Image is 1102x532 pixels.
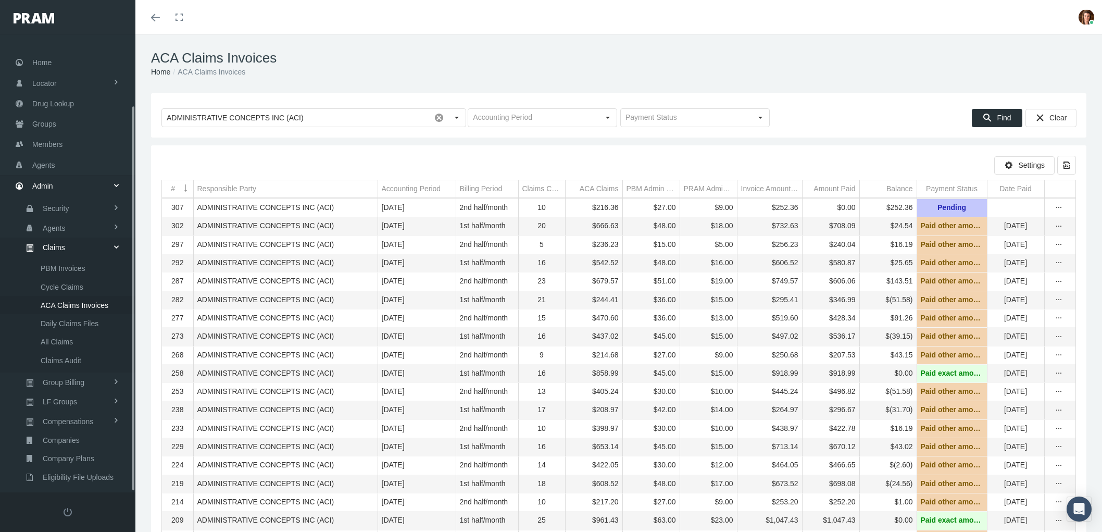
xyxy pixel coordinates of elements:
td: 1st half/month [456,401,518,419]
td: 2nd half/month [456,273,518,291]
span: Companies [43,431,80,449]
div: $398.97 [569,424,619,434]
div: $45.00 [627,331,676,341]
span: Compensations [43,413,93,430]
div: $36.00 [627,295,676,305]
td: 292 [162,254,193,273]
div: $208.97 [569,405,619,415]
img: PRAM_20_x_78.png [14,13,54,23]
td: ADMINISTRATIVE CONCEPTS INC (ACI) [193,512,378,530]
td: [DATE] [378,236,456,254]
td: Column PRAM Admin Fee [680,180,737,198]
span: Content [43,487,68,505]
span: Drug Lookup [32,94,74,114]
div: Show Invoice actions [1051,276,1068,287]
div: more [1051,332,1068,342]
span: Members [32,134,62,154]
span: Settings [1018,161,1045,169]
td: 10 [518,493,565,511]
div: $296.67 [806,405,856,415]
div: more [1051,277,1068,287]
span: PBM Invoices [41,259,85,277]
td: Paid exact amount [917,364,987,382]
td: [DATE] [987,328,1044,346]
span: Security [43,200,69,217]
div: more [1051,424,1068,434]
div: more [1051,461,1068,471]
td: 13 [518,383,565,401]
td: ADMINISTRATIVE CONCEPTS INC (ACI) [193,217,378,236]
td: 1st half/month [456,217,518,236]
div: Show Invoice actions [1051,515,1068,526]
td: ADMINISTRATIVE CONCEPTS INC (ACI) [193,346,378,364]
span: Locator [32,73,57,93]
td: Column Balance [859,180,917,198]
td: 209 [162,512,193,530]
div: $256.23 [741,240,798,250]
div: more [1051,221,1068,232]
span: Eligibility File Uploads [43,468,114,486]
td: [DATE] [378,273,456,291]
div: more [1051,368,1068,379]
div: $15.00 [627,240,676,250]
div: $252.36 [741,203,798,213]
td: 14 [518,456,565,475]
div: more [1051,442,1068,452]
td: ADMINISTRATIVE CONCEPTS INC (ACI) [193,456,378,475]
td: 16 [518,364,565,382]
td: 1st half/month [456,475,518,493]
td: ADMINISTRATIVE CONCEPTS INC (ACI) [193,236,378,254]
div: Select [752,109,769,127]
div: Show Invoice actions [1051,424,1068,434]
td: Column Payment Status [917,180,987,198]
td: 273 [162,328,193,346]
div: $666.63 [569,221,619,231]
td: Column Billing Period [456,180,518,198]
td: Paid other amount [917,291,987,309]
td: 214 [162,493,193,511]
td: Column # [162,180,193,198]
div: Find [972,109,1022,127]
span: Claims [43,239,65,256]
div: more [1051,313,1068,324]
div: $250.68 [741,350,798,360]
div: $264.97 [741,405,798,415]
div: $428.34 [806,313,856,323]
td: [DATE] [378,291,456,309]
div: $679.57 [569,276,619,286]
td: 1st half/month [456,254,518,273]
span: Admin [32,176,53,196]
div: Show Invoice actions [1051,387,1068,397]
td: 9 [518,346,565,364]
div: $43.15 [863,350,913,360]
td: [DATE] [987,438,1044,456]
td: 1st half/month [456,364,518,382]
td: 287 [162,273,193,291]
div: Show Invoice actions [1051,442,1068,452]
div: $45.00 [627,368,676,378]
div: $497.02 [741,331,798,341]
div: $48.00 [627,221,676,231]
td: [DATE] [378,346,456,364]
div: Show Invoice actions [1051,405,1068,415]
td: Column Invoice Amount Due [737,180,802,198]
span: Daily Claims Files [41,315,98,332]
td: [DATE] [378,309,456,327]
div: $346.99 [806,295,856,305]
div: $36.00 [627,313,676,323]
div: $580.87 [806,258,856,268]
td: Column Accounting Period [378,180,456,198]
td: [DATE] [378,199,456,217]
td: 1st half/month [456,328,518,346]
td: 16 [518,328,565,346]
td: [DATE] [378,512,456,530]
div: Show Invoice actions [1051,350,1068,361]
td: [DATE] [987,291,1044,309]
div: $5.00 [684,240,733,250]
td: [DATE] [987,475,1044,493]
div: $606.52 [741,258,798,268]
div: $30.00 [627,387,676,397]
td: 17 [518,401,565,419]
td: ADMINISTRATIVE CONCEPTS INC (ACI) [193,401,378,419]
div: $24.54 [863,221,913,231]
